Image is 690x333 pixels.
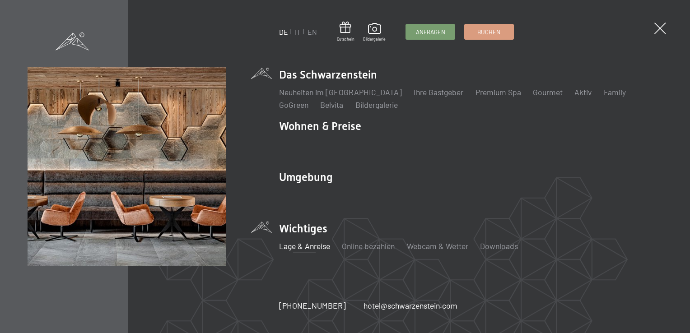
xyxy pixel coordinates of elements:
img: Wellnesshotels - Bar - Spieltische - Kinderunterhaltung [28,67,226,266]
a: Bildergalerie [363,23,386,42]
span: [PHONE_NUMBER] [279,301,346,310]
a: Gutschein [337,22,354,42]
a: EN [308,28,317,36]
a: Online bezahlen [342,241,395,251]
a: Family [604,87,626,97]
a: Lage & Anreise [279,241,330,251]
a: IT [295,28,301,36]
a: Buchen [465,24,513,39]
span: Anfragen [416,28,445,36]
a: Ihre Gastgeber [414,87,463,97]
a: Anfragen [406,24,455,39]
a: Premium Spa [476,87,521,97]
span: Bildergalerie [363,37,386,42]
a: GoGreen [279,100,308,110]
a: Gourmet [533,87,563,97]
span: Buchen [477,28,500,36]
a: Downloads [480,241,518,251]
a: hotel@schwarzenstein.com [364,300,457,311]
a: Aktiv [574,87,592,97]
a: DE [279,28,288,36]
a: Neuheiten im [GEOGRAPHIC_DATA] [279,87,402,97]
a: Webcam & Wetter [407,241,468,251]
span: Gutschein [337,37,354,42]
a: [PHONE_NUMBER] [279,300,346,311]
a: Bildergalerie [355,100,398,110]
a: Belvita [320,100,343,110]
